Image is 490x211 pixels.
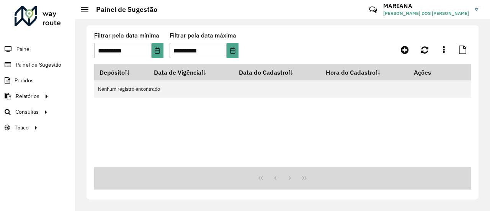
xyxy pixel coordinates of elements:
td: Nenhum registro encontrado [94,80,471,98]
th: Data do Cadastro [234,64,321,80]
span: Painel de Sugestão [16,61,61,69]
th: Depósito [94,64,149,80]
span: Tático [15,124,29,132]
a: Contato Rápido [365,2,381,18]
th: Hora do Cadastro [321,64,408,80]
label: Filtrar pela data mínima [94,31,159,40]
button: Choose Date [152,43,163,58]
th: Ações [408,64,454,80]
span: [PERSON_NAME] DOS [PERSON_NAME] [383,10,469,17]
span: Pedidos [15,77,34,85]
span: Painel [16,45,31,53]
h2: Painel de Sugestão [88,5,157,14]
label: Filtrar pela data máxima [170,31,236,40]
button: Choose Date [227,43,238,58]
h3: MARIANA [383,2,469,10]
span: Relatórios [16,92,39,100]
span: Consultas [15,108,39,116]
th: Data de Vigência [149,64,234,80]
